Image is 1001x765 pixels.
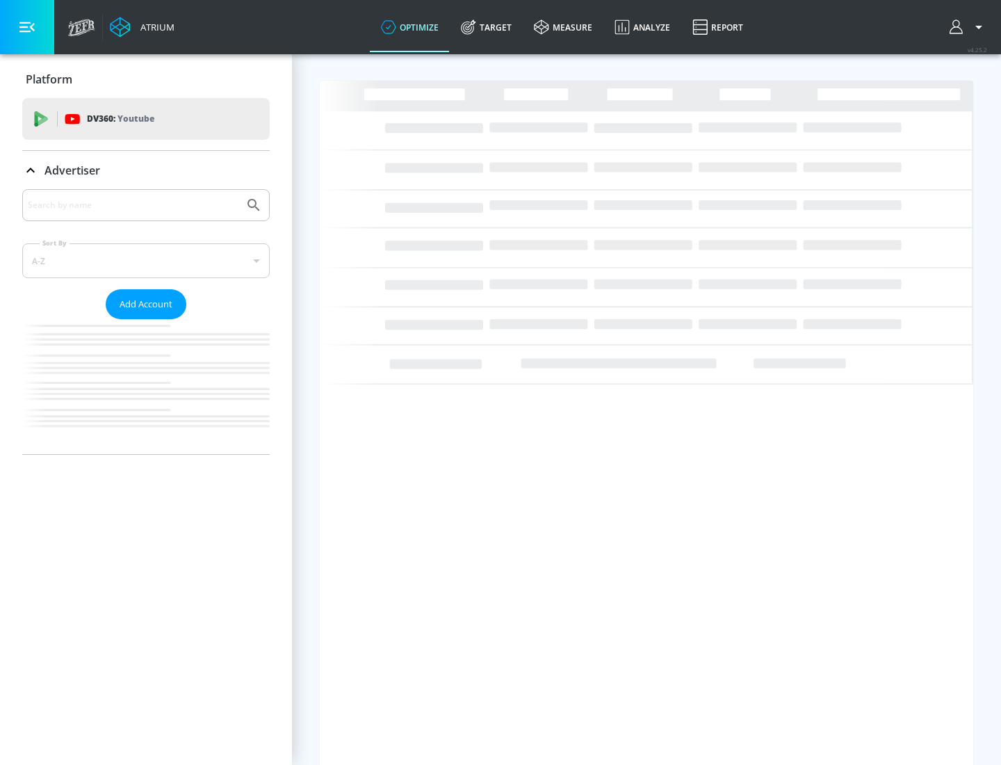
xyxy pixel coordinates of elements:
p: Advertiser [44,163,100,178]
span: Add Account [120,296,172,312]
div: Atrium [135,21,174,33]
a: optimize [370,2,450,52]
label: Sort By [40,239,70,248]
a: Atrium [110,17,174,38]
p: DV360: [87,111,154,127]
div: DV360: Youtube [22,98,270,140]
a: Report [681,2,754,52]
a: Target [450,2,523,52]
p: Youtube [117,111,154,126]
div: Advertiser [22,189,270,454]
button: Add Account [106,289,186,319]
p: Platform [26,72,72,87]
div: Platform [22,60,270,99]
input: Search by name [28,196,238,214]
nav: list of Advertiser [22,319,270,454]
a: Analyze [603,2,681,52]
div: A-Z [22,243,270,278]
span: v 4.25.2 [968,46,987,54]
a: measure [523,2,603,52]
div: Advertiser [22,151,270,190]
